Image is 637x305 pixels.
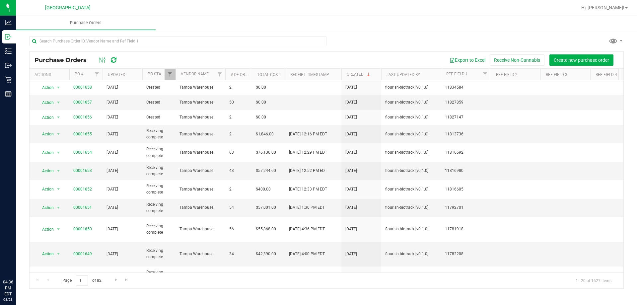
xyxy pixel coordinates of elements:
[106,226,118,232] span: [DATE]
[36,249,54,259] span: Action
[54,113,63,122] span: select
[229,204,248,211] span: 54
[229,114,248,120] span: 2
[146,248,172,260] span: Receiving complete
[345,114,357,120] span: [DATE]
[54,98,63,107] span: select
[229,168,248,174] span: 43
[36,203,54,212] span: Action
[229,186,248,192] span: 2
[106,99,118,106] span: [DATE]
[256,149,276,156] span: $76,130.00
[445,84,487,91] span: 11834584
[554,57,609,63] span: Create new purchase order
[445,114,487,120] span: 11827147
[5,76,12,83] inline-svg: Retail
[36,98,54,107] span: Action
[36,225,54,234] span: Action
[5,34,12,40] inline-svg: Inbound
[546,72,567,77] a: Ref Field 3
[54,203,63,212] span: select
[289,149,327,156] span: [DATE] 12:29 PM EDT
[289,204,325,211] span: [DATE] 1:30 PM EDT
[549,54,613,66] button: Create new purchase order
[214,69,225,80] a: Filter
[596,72,617,77] a: Ref Field 4
[445,251,487,257] span: 11782208
[179,99,221,106] span: Tampa Warehouse
[229,251,248,257] span: 34
[496,72,518,77] a: Ref Field 2
[345,84,357,91] span: [DATE]
[36,83,54,92] span: Action
[73,85,92,90] a: 00001658
[146,99,172,106] span: Created
[446,72,468,76] a: Ref Field 1
[73,187,92,191] a: 00001652
[257,72,280,77] a: Total Cost
[345,186,357,192] span: [DATE]
[146,165,172,177] span: Receiving complete
[146,128,172,140] span: Receiving complete
[385,251,437,257] span: flourish-biotrack [v0.1.0]
[106,251,118,257] span: [DATE]
[16,16,156,30] a: Purchase Orders
[73,115,92,119] a: 00001656
[345,131,357,137] span: [DATE]
[54,148,63,157] span: select
[179,251,221,257] span: Tampa Warehouse
[229,226,248,232] span: 56
[256,186,271,192] span: $400.00
[385,114,437,120] span: flourish-biotrack [v0.1.0]
[146,114,172,120] span: Created
[3,279,13,297] p: 04:36 PM EDT
[256,131,274,137] span: $1,846.00
[36,113,54,122] span: Action
[570,275,617,285] span: 1 - 20 of 1627 items
[445,204,487,211] span: 11792701
[106,131,118,137] span: [DATE]
[73,168,92,173] a: 00001653
[148,72,168,76] a: PO Status
[256,251,276,257] span: $42,390.00
[122,275,131,284] a: Go to the last page
[445,168,487,174] span: 11816980
[347,72,371,77] a: Created
[73,100,92,105] a: 00001657
[256,99,266,106] span: $0.00
[385,99,437,106] span: flourish-biotrack [v0.1.0]
[256,114,266,120] span: $0.00
[35,56,93,64] span: Purchase Orders
[5,62,12,69] inline-svg: Outbound
[179,131,221,137] span: Tampa Warehouse
[146,183,172,195] span: Receiving complete
[290,72,329,77] a: Receipt Timestamp
[480,69,491,80] a: Filter
[385,149,437,156] span: flourish-biotrack [v0.1.0]
[54,271,63,280] span: select
[73,227,92,231] a: 00001650
[54,249,63,259] span: select
[256,204,276,211] span: $57,001.00
[345,99,357,106] span: [DATE]
[231,72,263,77] a: # Of Orderlines
[385,226,437,232] span: flourish-biotrack [v0.1.0]
[229,149,248,156] span: 63
[179,204,221,211] span: Tampa Warehouse
[3,297,13,302] p: 08/23
[111,275,121,284] a: Go to the next page
[5,91,12,97] inline-svg: Reports
[179,114,221,120] span: Tampa Warehouse
[92,69,103,80] a: Filter
[36,166,54,176] span: Action
[106,114,118,120] span: [DATE]
[385,168,437,174] span: flourish-biotrack [v0.1.0]
[345,149,357,156] span: [DATE]
[106,84,118,91] span: [DATE]
[146,269,172,282] span: Receiving complete
[165,69,176,80] a: Filter
[36,185,54,194] span: Action
[146,146,172,159] span: Receiving complete
[445,99,487,106] span: 11827859
[229,84,248,91] span: 2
